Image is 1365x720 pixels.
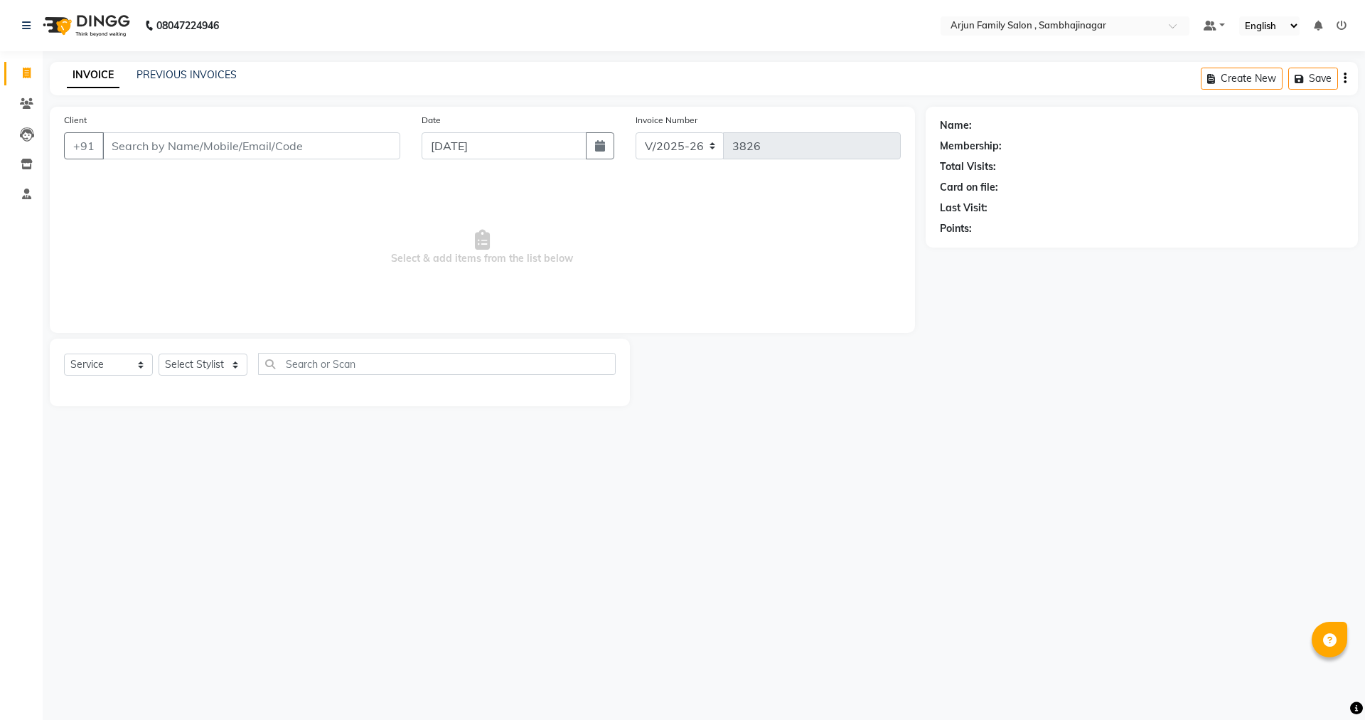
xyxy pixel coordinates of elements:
[156,6,219,46] b: 08047224946
[64,132,104,159] button: +91
[258,353,616,375] input: Search or Scan
[422,114,441,127] label: Date
[940,180,998,195] div: Card on file:
[67,63,119,88] a: INVOICE
[102,132,400,159] input: Search by Name/Mobile/Email/Code
[940,159,996,174] div: Total Visits:
[1305,663,1351,706] iframe: chat widget
[636,114,697,127] label: Invoice Number
[940,201,987,216] div: Last Visit:
[64,114,87,127] label: Client
[940,221,972,236] div: Points:
[36,6,134,46] img: logo
[136,68,237,81] a: PREVIOUS INVOICES
[1201,68,1283,90] button: Create New
[1288,68,1338,90] button: Save
[940,139,1002,154] div: Membership:
[64,176,901,319] span: Select & add items from the list below
[940,118,972,133] div: Name:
